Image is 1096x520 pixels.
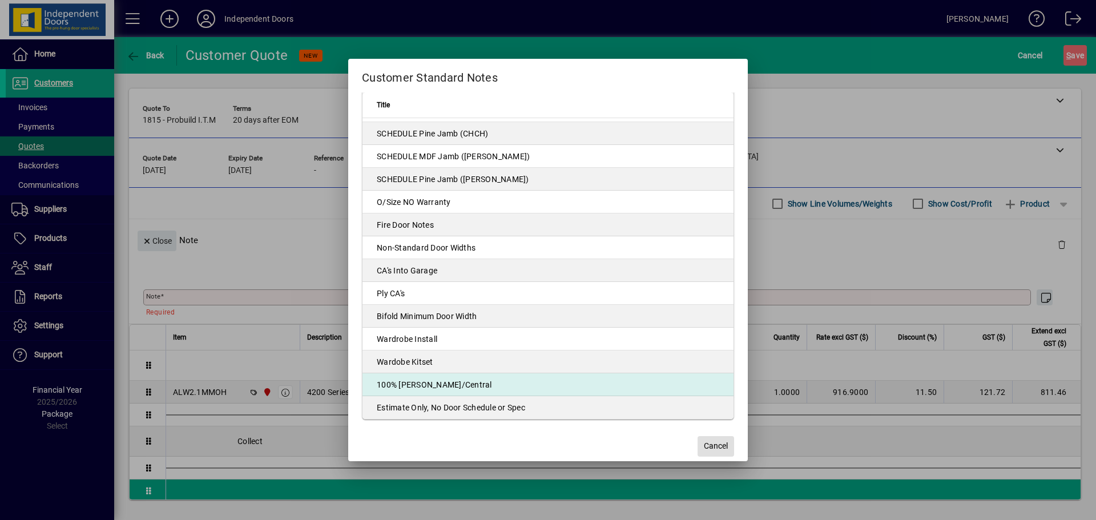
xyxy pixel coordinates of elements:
td: SCHEDULE MDF Jamb ([PERSON_NAME]) [362,145,734,168]
td: Ply CA's [362,282,734,305]
span: Cancel [704,440,728,452]
td: Wardrobe Install [362,328,734,350]
td: SCHEDULE Pine Jamb ([PERSON_NAME]) [362,168,734,191]
td: Non-Standard Door Widths [362,236,734,259]
td: Fire Door Notes [362,213,734,236]
td: 100% [PERSON_NAME]/Central [362,373,734,396]
td: SCHEDULE Pine Jamb (CHCH) [362,122,734,145]
td: CA's Into Garage [362,259,734,282]
button: Cancel [698,436,734,457]
td: Bifold Minimum Door Width [362,305,734,328]
span: Title [377,99,390,111]
td: Wardobe Kitset [362,350,734,373]
h2: Customer Standard Notes [348,59,748,92]
td: O/Size NO Warranty [362,191,734,213]
td: Estimate Only, No Door Schedule or Spec [362,396,734,419]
